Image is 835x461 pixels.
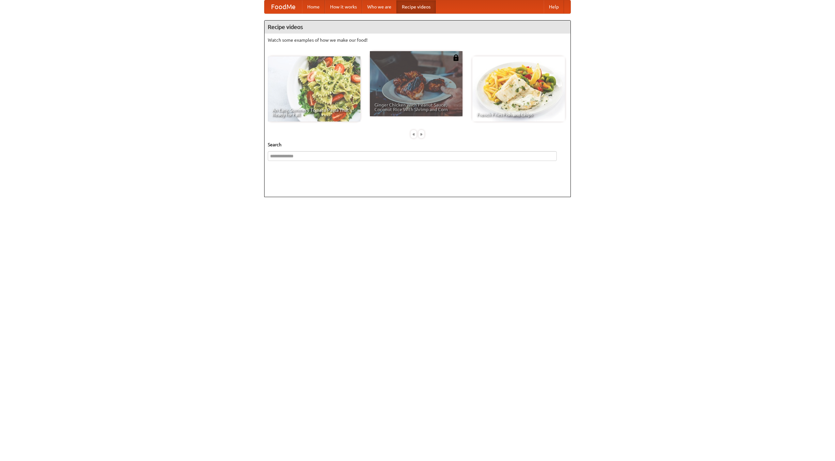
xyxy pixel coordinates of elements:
[418,130,424,138] div: »
[272,108,356,117] span: An Easy, Summery Tomato Pasta That's Ready for Fall
[268,56,360,122] a: An Easy, Summery Tomato Pasta That's Ready for Fall
[453,54,459,61] img: 483408.png
[397,0,436,13] a: Recipe videos
[411,130,417,138] div: «
[472,56,565,122] a: French Fries Fish and Chips
[325,0,362,13] a: How it works
[302,0,325,13] a: Home
[362,0,397,13] a: Who we are
[268,37,567,43] p: Watch some examples of how we make our food!
[268,141,567,148] h5: Search
[544,0,564,13] a: Help
[265,0,302,13] a: FoodMe
[477,112,560,117] span: French Fries Fish and Chips
[265,21,570,34] h4: Recipe videos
